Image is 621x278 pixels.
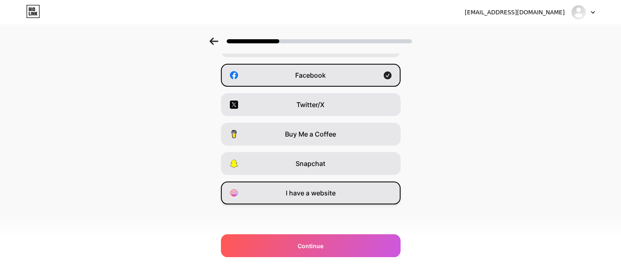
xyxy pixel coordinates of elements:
span: Snapchat [296,159,325,168]
img: topcarrentalmanila [571,4,586,20]
span: Continue [298,242,323,250]
span: Twitter/X [296,100,325,110]
span: Buy Me a Coffee [285,129,336,139]
span: Facebook [295,70,326,80]
span: I have a website [286,188,336,198]
div: [EMAIL_ADDRESS][DOMAIN_NAME] [465,8,565,17]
